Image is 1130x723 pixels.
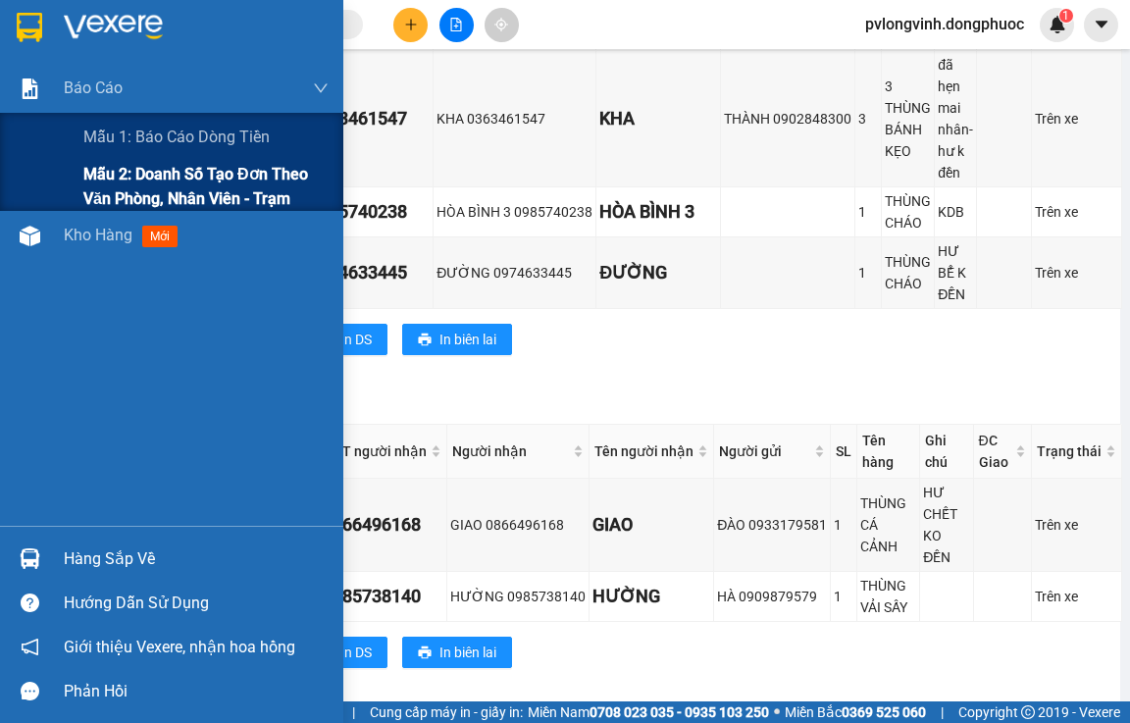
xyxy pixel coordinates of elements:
th: Ghi chú [920,425,973,479]
span: In DS [340,642,372,663]
div: GIAO [592,511,710,539]
span: printer [418,646,432,661]
div: ĐÀO 0933179581 [717,514,827,536]
button: caret-down [1084,8,1118,42]
div: HƯ CHẾT KO ĐỀN [923,482,969,568]
span: Kho hàng [64,226,132,244]
div: HƯỜNG 0985738140 [450,586,586,607]
strong: 0708 023 035 - 0935 103 250 [590,704,769,720]
div: GIAO 0866496168 [450,514,586,536]
span: message [21,682,39,700]
span: In biên lai [439,329,496,350]
span: SĐT người nhận [325,440,427,462]
div: 0985740238 [309,198,430,226]
img: logo-vxr [17,13,42,42]
td: GIAO [590,479,714,572]
button: printerIn biên lai [402,324,512,355]
button: file-add [439,8,474,42]
img: warehouse-icon [20,548,40,569]
div: 3 [858,108,878,129]
span: Người gửi [719,440,810,462]
div: 0866496168 [323,511,443,539]
img: warehouse-icon [20,226,40,246]
div: 1 [858,262,878,284]
div: 3 THÙNG BÁNH KẸO [885,76,931,162]
td: 0866496168 [320,479,447,572]
div: ĐƯỜNG 0974633445 [437,262,592,284]
span: aim [494,18,508,31]
span: Miền Nam [528,701,769,723]
div: Trên xe [1035,108,1118,129]
span: copyright [1021,705,1035,719]
div: KHA [599,105,717,132]
strong: 0369 525 060 [842,704,926,720]
div: Hướng dẫn sử dụng [64,589,329,618]
div: HƯ BỂ K ĐỀN [938,240,973,305]
div: HÒA BÌNH 3 0985740238 [437,201,592,223]
div: Phản hồi [64,677,329,706]
td: 0985740238 [306,187,434,237]
button: plus [393,8,428,42]
div: THÙNG CHÁO [885,190,931,233]
img: icon-new-feature [1049,16,1066,33]
span: question-circle [21,594,39,612]
span: plus [404,18,418,31]
div: Trên xe [1035,514,1118,536]
span: 1 [1062,9,1069,23]
th: Tên hàng [857,425,920,479]
span: | [941,701,944,723]
span: Cung cấp máy in - giấy in: [370,701,523,723]
div: HÀ 0909879579 [717,586,827,607]
div: THÙNG CÁ CẢNH [860,492,916,557]
td: ĐƯỜNG [596,237,721,309]
div: THÙNG VẢI SẤY [860,575,916,618]
span: In biên lai [439,642,496,663]
td: 0985738140 [320,572,447,622]
span: Mẫu 2: Doanh số tạo đơn theo Văn phòng, nhân viên - Trạm [83,162,329,211]
td: 0974633445 [306,237,434,309]
img: solution-icon [20,78,40,99]
span: notification [21,638,39,656]
div: THÙNG CHÁO [885,251,931,294]
div: HƯỜNG [592,583,710,610]
button: aim [485,8,519,42]
span: In DS [340,329,372,350]
span: mới [142,226,178,247]
span: ⚪️ [774,708,780,716]
span: Người nhận [452,440,569,462]
div: 1 [834,514,853,536]
span: caret-down [1093,16,1110,33]
span: Mẫu 1: Báo cáo dòng tiền [83,125,270,149]
div: Hàng sắp về [64,544,329,574]
div: Trên xe [1035,586,1118,607]
div: KHA 0363461547 [437,108,592,129]
div: 1 [834,586,853,607]
div: 0985738140 [323,583,443,610]
div: THÀNH 0902848300 [724,108,851,129]
div: đã hẹn mai nhân-hư k đền [938,54,973,183]
div: Trên xe [1035,262,1118,284]
button: printerIn DS [303,637,387,668]
span: file-add [449,18,463,31]
div: HÒA BÌNH 3 [599,198,717,226]
span: Tên người nhận [594,440,693,462]
span: printer [418,333,432,348]
button: printerIn DS [303,324,387,355]
div: KDB [938,201,973,223]
span: pvlongvinh.dongphuoc [849,12,1040,36]
span: | [352,701,355,723]
div: Trên xe [1035,201,1118,223]
div: ĐƯỜNG [599,259,717,286]
th: SL [831,425,857,479]
span: ĐC Giao [979,430,1012,473]
td: 0363461547 [306,51,434,187]
div: 0363461547 [309,105,430,132]
td: KHA [596,51,721,187]
span: Trạng thái [1037,440,1102,462]
div: 0974633445 [309,259,430,286]
span: down [313,80,329,96]
span: Miền Bắc [785,701,926,723]
td: HƯỜNG [590,572,714,622]
div: 1 [858,201,878,223]
span: Báo cáo [64,76,123,100]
